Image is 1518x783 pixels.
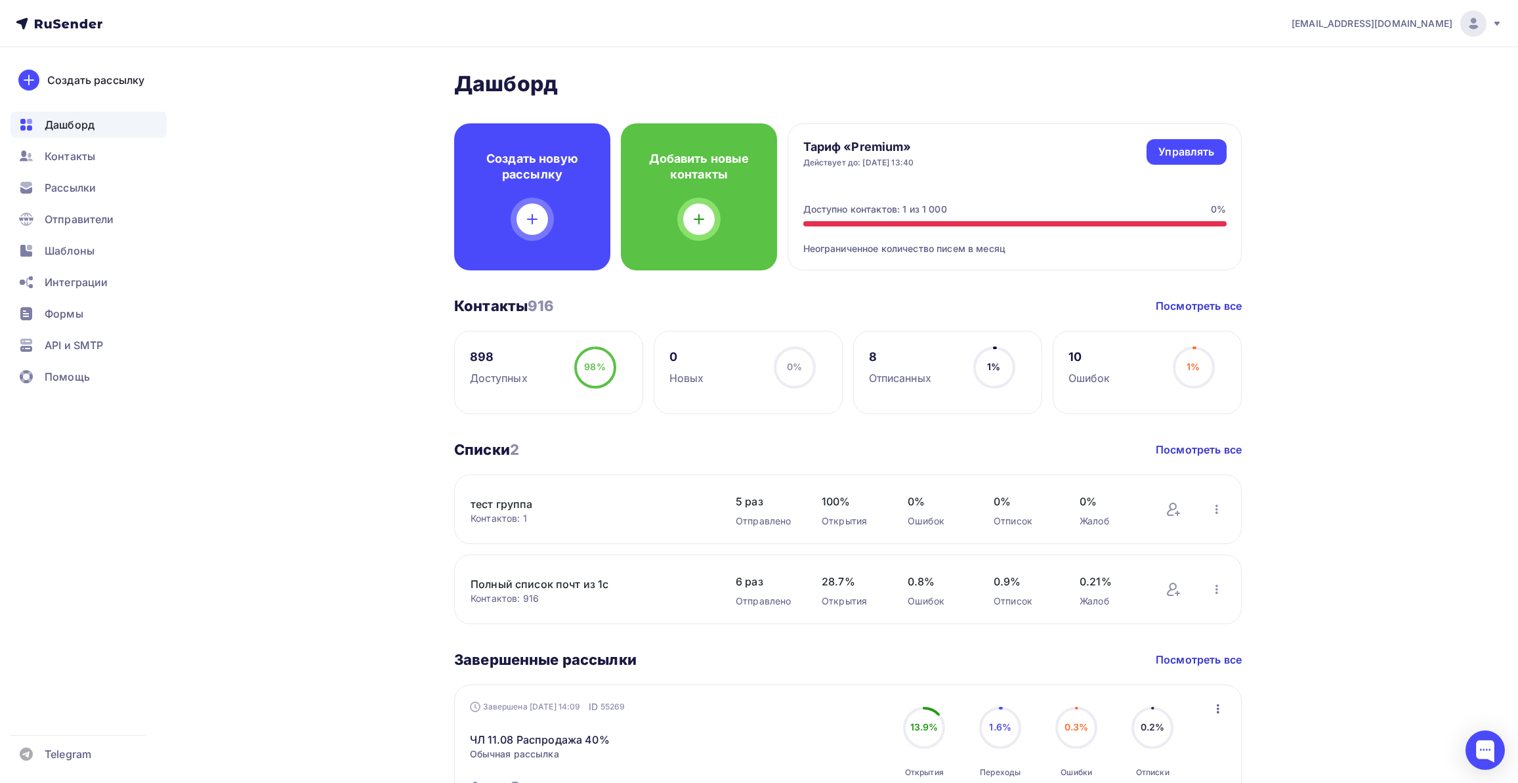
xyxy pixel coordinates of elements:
h4: Создать новую рассылку [475,151,589,182]
a: Посмотреть все [1156,298,1242,314]
div: Жалоб [1080,595,1139,608]
span: ID [589,700,598,713]
span: 0.8% [908,574,967,589]
span: 1% [1187,361,1200,372]
div: Отписанных [869,370,931,386]
div: Отправлено [736,595,795,608]
a: Контакты [11,143,167,169]
h3: Завершенные рассылки [454,650,637,669]
a: Отправители [11,206,167,232]
span: 55269 [601,700,625,713]
span: Обычная рассылка [470,748,559,761]
a: Посмотреть все [1156,442,1242,457]
span: 1.6% [989,721,1011,732]
div: Ошибок [908,595,967,608]
div: 0% [1211,203,1226,216]
span: 13.9% [910,721,938,732]
div: Жалоб [1080,515,1139,528]
span: 0% [787,361,802,372]
div: Ошибки [1061,767,1092,778]
h3: Списки [454,440,519,459]
span: 5 раз [736,494,795,509]
div: 8 [869,349,931,365]
a: Дашборд [11,112,167,138]
span: Помощь [45,369,90,385]
span: 0.9% [994,574,1053,589]
div: Открытия [822,515,881,528]
div: Контактов: 916 [471,592,709,605]
div: 898 [470,349,528,365]
div: Контактов: 1 [471,512,709,525]
span: 1% [987,361,1000,372]
h2: Дашборд [454,71,1242,97]
span: 6 раз [736,574,795,589]
span: 0.21% [1080,574,1139,589]
div: Отписок [994,515,1053,528]
span: Контакты [45,148,95,164]
a: Посмотреть все [1156,652,1242,667]
div: 10 [1068,349,1110,365]
div: Ошибок [908,515,967,528]
div: 0 [669,349,704,365]
div: Доступных [470,370,528,386]
a: тест группа [471,496,694,512]
span: 0% [1080,494,1139,509]
span: 98% [584,361,605,372]
div: Создать рассылку [47,72,144,88]
a: Полный список почт из 1с [471,576,694,592]
a: [EMAIL_ADDRESS][DOMAIN_NAME] [1292,11,1502,37]
div: Отписок [994,595,1053,608]
span: 0.2% [1141,721,1165,732]
a: Формы [11,301,167,327]
span: Дашборд [45,117,95,133]
span: 28.7% [822,574,881,589]
div: Открытия [822,595,881,608]
a: Рассылки [11,175,167,201]
div: Управлять [1158,144,1214,159]
span: API и SMTP [45,337,103,353]
span: Интеграции [45,274,108,290]
div: Отправлено [736,515,795,528]
span: Telegram [45,746,91,762]
div: Открытия [905,767,944,778]
span: Шаблоны [45,243,95,259]
span: 2 [510,441,519,458]
span: 0.3% [1065,721,1089,732]
div: Действует до: [DATE] 13:40 [803,158,914,168]
div: Переходы [980,767,1021,778]
span: [EMAIL_ADDRESS][DOMAIN_NAME] [1292,17,1452,30]
h4: Тариф «Premium» [803,139,914,155]
h3: Контакты [454,297,555,315]
span: 916 [528,297,554,314]
span: Формы [45,306,83,322]
a: Шаблоны [11,238,167,264]
div: Завершена [DATE] 14:09 [470,700,625,713]
span: Рассылки [45,180,96,196]
span: 100% [822,494,881,509]
span: Отправители [45,211,114,227]
div: Новых [669,370,704,386]
div: Ошибок [1068,370,1110,386]
div: Доступно контактов: 1 из 1 000 [803,203,947,216]
div: Неограниченное количество писем в месяц [803,226,1227,255]
span: 0% [908,494,967,509]
h4: Добавить новые контакты [642,151,756,182]
div: Отписки [1136,767,1170,778]
a: ЧЛ 11.08 Распродажа 40% [470,732,610,748]
span: 0% [994,494,1053,509]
